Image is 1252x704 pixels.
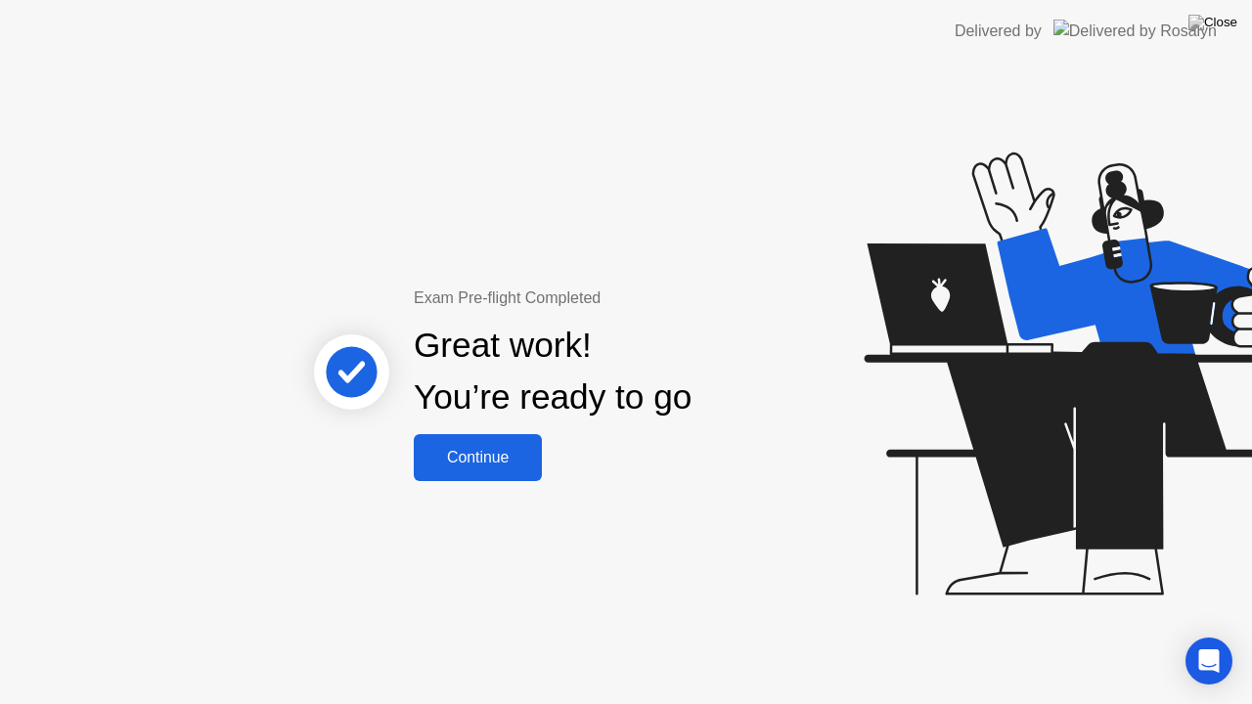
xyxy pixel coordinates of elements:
div: Great work! You’re ready to go [414,320,692,423]
div: Delivered by [955,20,1042,43]
button: Continue [414,434,542,481]
div: Open Intercom Messenger [1185,638,1232,684]
img: Delivered by Rosalyn [1053,20,1217,42]
div: Continue [420,449,536,466]
img: Close [1188,15,1237,30]
div: Exam Pre-flight Completed [414,286,818,310]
